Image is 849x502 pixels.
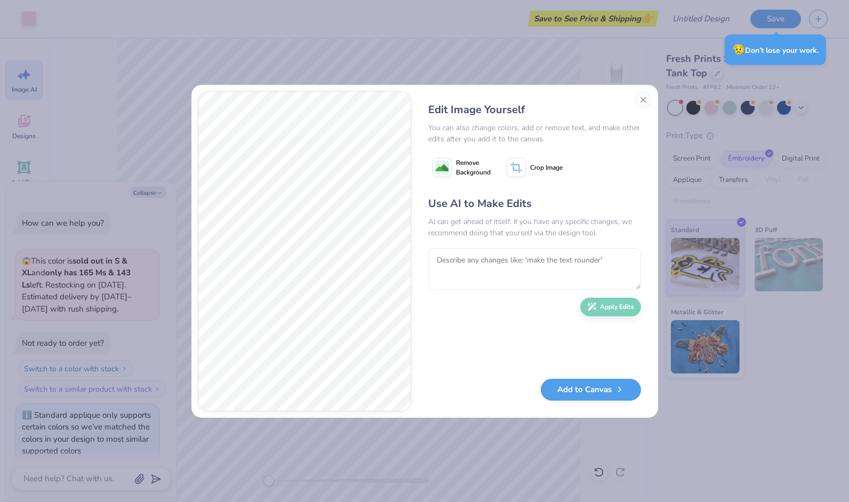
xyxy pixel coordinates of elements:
div: Edit Image Yourself [428,102,641,118]
div: Don’t lose your work. [725,35,826,65]
div: You can also change colors, add or remove text, and make other edits after you add it to the canvas. [428,122,641,145]
span: Remove Background [456,158,491,177]
button: Close [635,91,652,108]
span: 😥 [732,43,745,57]
div: Use AI to Make Edits [428,196,641,212]
button: Crop Image [502,154,569,181]
button: Remove Background [428,154,495,181]
button: Add to Canvas [541,379,641,401]
span: Crop Image [530,163,563,172]
div: AI can get ahead of itself. If you have any specific changes, we recommend doing that yourself vi... [428,216,641,238]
